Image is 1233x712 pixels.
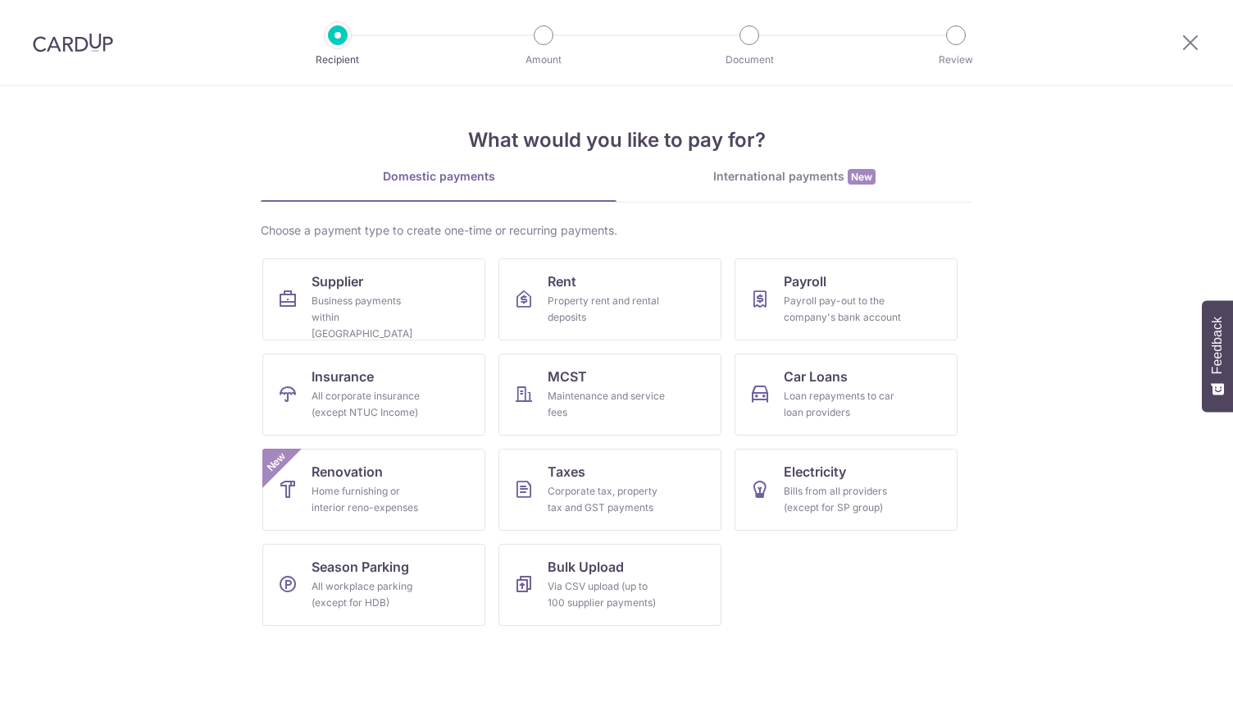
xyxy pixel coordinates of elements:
a: Car LoansLoan repayments to car loan providers [735,354,958,436]
div: Home furnishing or interior reno-expenses [312,483,430,516]
div: Choose a payment type to create one-time or recurring payments. [261,222,972,239]
img: CardUp [33,33,113,52]
a: InsuranceAll corporate insurance (except NTUC Income) [262,354,485,436]
span: Bulk Upload [548,557,624,577]
a: SupplierBusiness payments within [GEOGRAPHIC_DATA] [262,258,485,340]
div: Via CSV upload (up to 100 supplier payments) [548,578,666,611]
div: Payroll pay-out to the company's bank account [784,293,902,326]
span: Taxes [548,462,585,482]
span: MCST [548,367,587,386]
div: Corporate tax, property tax and GST payments [548,483,666,516]
div: All workplace parking (except for HDB) [312,578,430,611]
a: ElectricityBills from all providers (except for SP group) [735,449,958,531]
a: PayrollPayroll pay-out to the company's bank account [735,258,958,340]
div: All corporate insurance (except NTUC Income) [312,388,430,421]
div: Business payments within [GEOGRAPHIC_DATA] [312,293,430,342]
span: Payroll [784,272,826,291]
a: Season ParkingAll workplace parking (except for HDB) [262,544,485,626]
span: Supplier [312,272,363,291]
div: Loan repayments to car loan providers [784,388,902,421]
div: International payments [616,168,972,185]
span: Insurance [312,367,374,386]
span: Rent [548,272,576,291]
div: Bills from all providers (except for SP group) [784,483,902,516]
a: MCSTMaintenance and service fees [498,354,721,436]
div: Domestic payments [261,168,616,185]
button: Feedback - Show survey [1202,300,1233,412]
span: New [848,169,876,185]
h4: What would you like to pay for? [261,126,972,155]
p: Recipient [277,52,398,68]
span: Feedback [1210,317,1225,374]
p: Amount [483,52,604,68]
p: Review [895,52,1017,68]
a: TaxesCorporate tax, property tax and GST payments [498,449,721,531]
a: RenovationHome furnishing or interior reno-expensesNew [262,449,485,531]
span: New [263,449,290,476]
span: Renovation [312,462,383,482]
div: Maintenance and service fees [548,388,666,421]
span: Car Loans [784,367,848,386]
div: Property rent and rental deposits [548,293,666,326]
a: RentProperty rent and rental deposits [498,258,721,340]
span: Electricity [784,462,846,482]
a: Bulk UploadVia CSV upload (up to 100 supplier payments) [498,544,721,626]
span: Season Parking [312,557,409,577]
p: Document [689,52,810,68]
